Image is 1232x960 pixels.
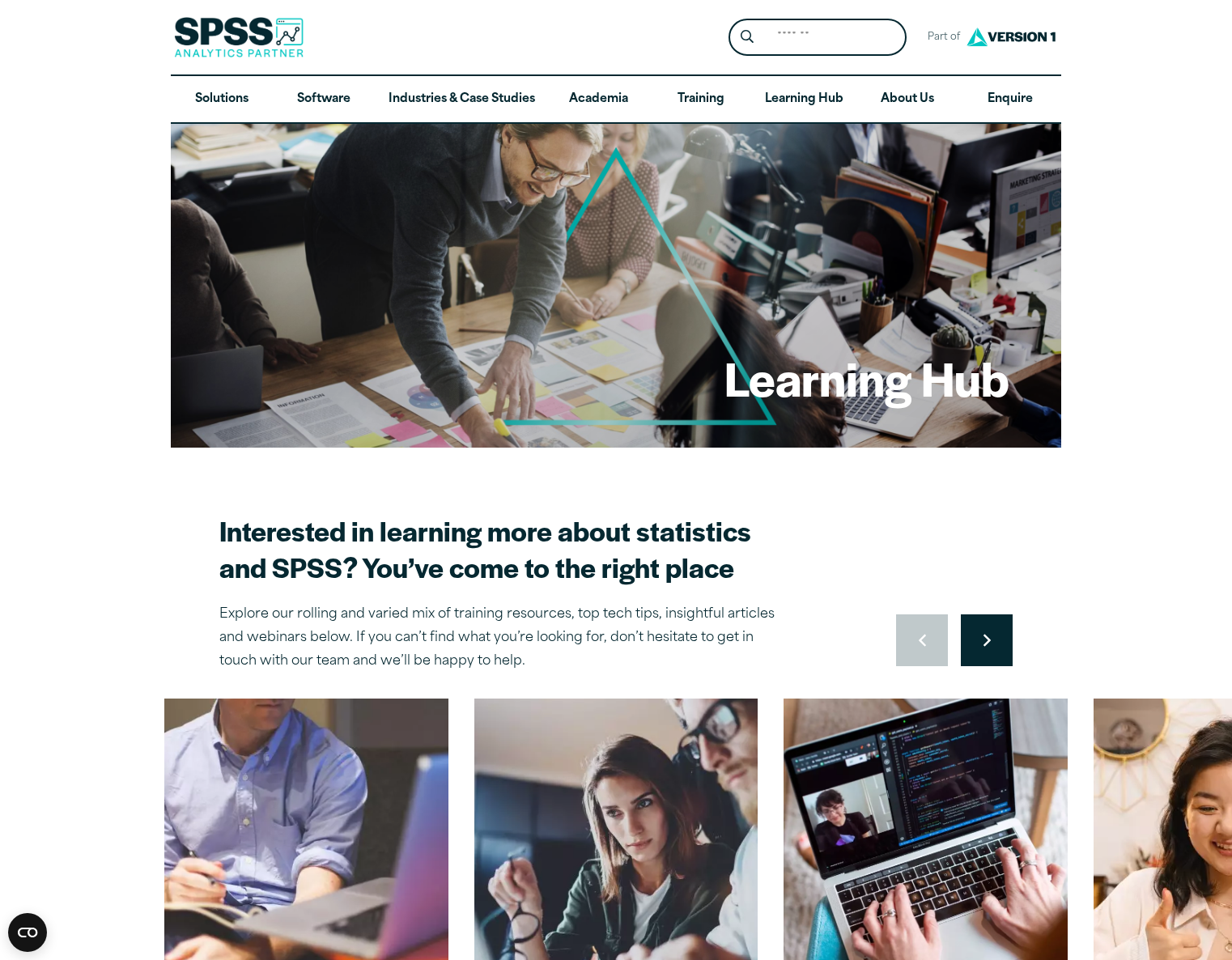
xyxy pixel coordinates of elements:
a: Solutions [171,76,273,123]
button: Move to next slide [961,614,1013,666]
svg: Search magnifying glass icon [741,30,754,44]
button: Open CMP widget [8,913,47,952]
img: Version1 Logo [962,22,1060,52]
form: Site Header Search Form [729,19,907,57]
a: Industries & Case Studies [376,76,548,123]
a: Learning Hub [752,76,856,123]
a: About Us [856,76,958,123]
h2: Interested in learning more about statistics and SPSS? You’ve come to the right place [219,512,786,585]
a: Academia [548,76,650,123]
p: Explore our rolling and varied mix of training resources, top tech tips, insightful articles and ... [219,603,786,673]
nav: Desktop version of site main menu [171,76,1061,123]
a: Training [650,76,752,123]
h1: Learning Hub [724,346,1009,410]
span: Part of [920,26,962,49]
button: Search magnifying glass icon [733,23,763,53]
img: SPSS Analytics Partner [174,17,304,57]
a: Software [273,76,375,123]
svg: Right pointing chevron [983,634,991,647]
a: Enquire [959,76,1061,123]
